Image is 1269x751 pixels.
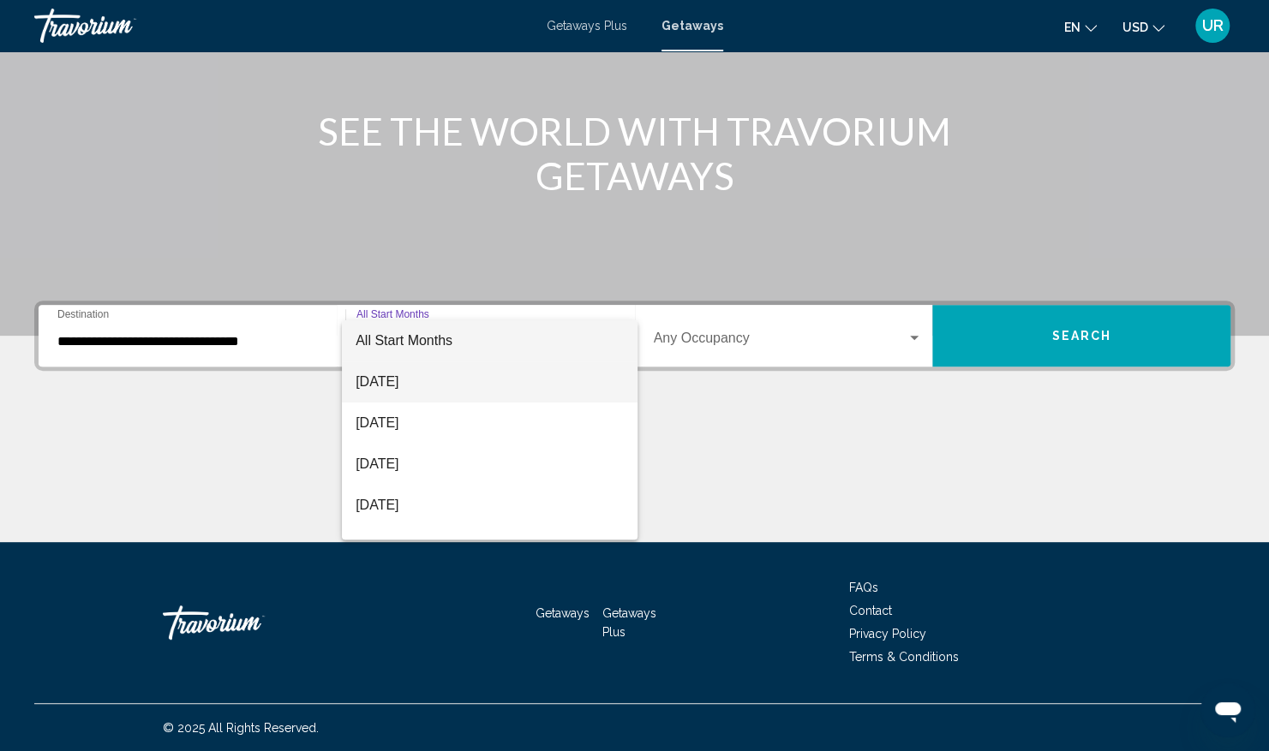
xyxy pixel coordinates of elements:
span: [DATE] [356,485,624,526]
span: [DATE] [356,361,624,402]
span: [DATE] [356,526,624,567]
span: All Start Months [356,333,452,348]
iframe: Button to launch messaging window [1200,682,1255,737]
span: [DATE] [356,444,624,485]
span: [DATE] [356,402,624,444]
